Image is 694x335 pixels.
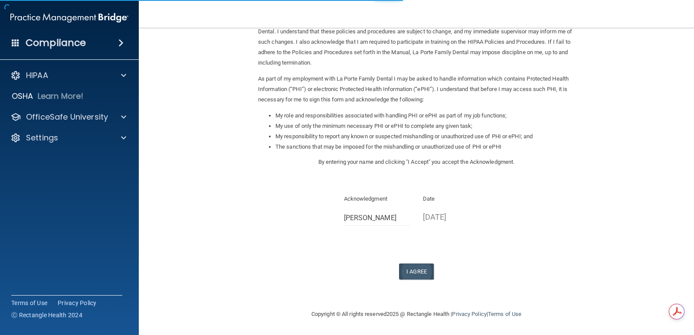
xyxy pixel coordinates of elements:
[26,37,86,49] h4: Compliance
[10,112,126,122] a: OfficeSafe University
[452,311,486,317] a: Privacy Policy
[12,91,33,101] p: OSHA
[26,70,48,81] p: HIPAA
[11,299,47,307] a: Terms of Use
[258,300,575,328] div: Copyright © All rights reserved 2025 @ Rectangle Health | |
[275,111,575,121] li: My role and responsibilities associated with handling PHI or ePHI as part of my job functions;
[423,210,489,224] p: [DATE]
[258,6,575,68] p: I, , have been given the opportunity to review, read and understand La Porte Family Dental’s HIPA...
[275,131,575,142] li: My responsibility to report any known or suspected mishandling or unauthorized use of PHI or ePHI...
[10,133,126,143] a: Settings
[10,9,128,26] img: PMB logo
[423,194,489,204] p: Date
[10,70,126,81] a: HIPAA
[38,91,84,101] p: Learn More!
[344,210,410,226] input: Full Name
[399,263,434,280] button: I Agree
[344,194,410,204] p: Acknowledgment
[26,133,58,143] p: Settings
[58,299,97,307] a: Privacy Policy
[275,121,575,131] li: My use of only the minimum necessary PHI or ePHI to complete any given task;
[275,142,575,152] li: The sanctions that may be imposed for the mishandling or unauthorized use of PHI or ePHI
[258,74,575,105] p: As part of my employment with La Porte Family Dental I may be asked to handle information which c...
[258,157,575,167] p: By entering your name and clicking "I Accept" you accept the Acknowledgment.
[26,112,108,122] p: OfficeSafe University
[11,311,82,319] span: Ⓒ Rectangle Health 2024
[488,311,521,317] a: Terms of Use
